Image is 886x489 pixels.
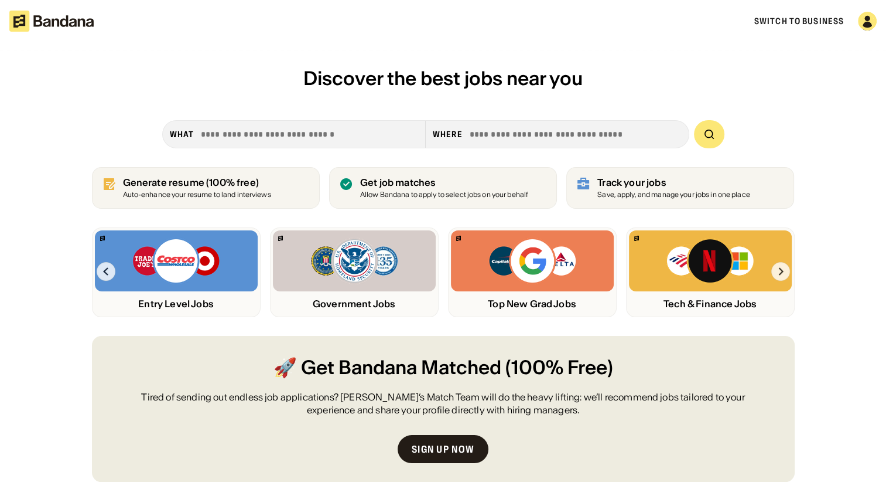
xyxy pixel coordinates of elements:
img: Bandana logo [100,236,105,241]
div: Auto-enhance your resume to land interviews [123,191,271,199]
img: Bandana logo [634,236,639,241]
div: Entry Level Jobs [95,298,258,310]
a: Generate resume (100% free)Auto-enhance your resume to land interviews [92,167,320,209]
span: Discover the best jobs near you [303,66,583,90]
div: Track your jobs [597,177,750,188]
a: Bandana logoFBI, DHS, MWRD logosGovernment Jobs [270,227,439,317]
img: Bandana logo [456,236,461,241]
a: Track your jobs Save, apply, and manage your jobs in one place [566,167,794,209]
img: Capital One, Google, Delta logos [488,237,577,284]
div: Sign up now [412,444,474,454]
a: Get job matches Allow Bandana to apply to select jobs on your behalf [329,167,557,209]
div: Tired of sending out endless job applications? [PERSON_NAME]’s Match Team will do the heavy lifti... [120,390,767,417]
div: Generate resume [123,177,271,188]
img: Trader Joe’s, Costco, Target logos [132,237,221,284]
div: Save, apply, and manage your jobs in one place [597,191,750,199]
span: 🚀 Get Bandana Matched [273,355,501,381]
span: (100% free) [206,176,259,188]
img: Right Arrow [771,262,790,281]
img: Bandana logotype [9,11,94,32]
div: Tech & Finance Jobs [629,298,792,310]
img: FBI, DHS, MWRD logos [310,237,399,284]
a: Bandana logoBank of America, Netflix, Microsoft logosTech & Finance Jobs [626,227,795,317]
span: (100% Free) [505,355,613,381]
div: Allow Bandana to apply to select jobs on your behalf [360,191,528,199]
div: what [170,129,194,140]
a: Sign up now [398,435,488,463]
a: Bandana logoTrader Joe’s, Costco, Target logosEntry Level Jobs [92,227,261,317]
img: Bandana logo [278,236,283,241]
div: Government Jobs [273,298,436,310]
div: Where [433,129,463,140]
a: Bandana logoCapital One, Google, Delta logosTop New Grad Jobs [448,227,617,317]
div: Top New Grad Jobs [451,298,614,310]
a: Switch to Business [754,16,844,26]
div: Get job matches [360,177,528,188]
img: Bank of America, Netflix, Microsoft logos [666,237,754,284]
img: Left Arrow [97,262,115,281]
